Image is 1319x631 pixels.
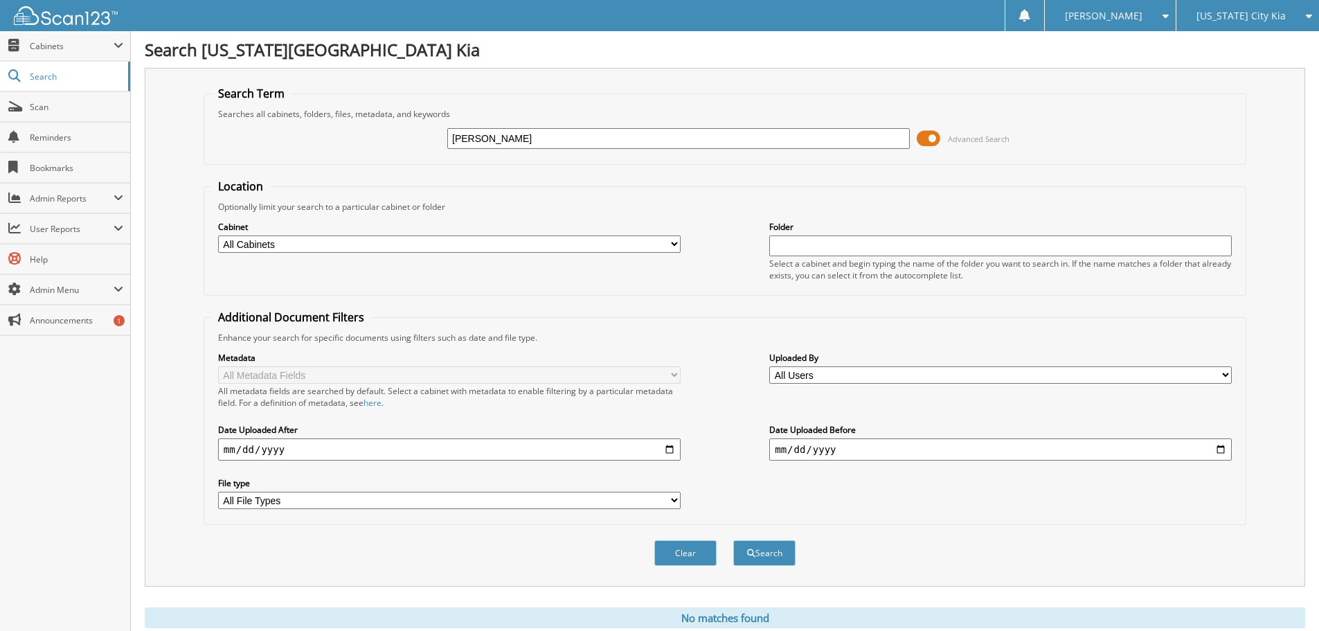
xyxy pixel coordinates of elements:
h1: Search [US_STATE][GEOGRAPHIC_DATA] Kia [145,38,1305,61]
label: Date Uploaded After [218,424,681,436]
span: Reminders [30,132,123,143]
label: Cabinet [218,221,681,233]
label: Uploaded By [769,352,1232,364]
span: [PERSON_NAME] [1065,12,1142,20]
span: User Reports [30,223,114,235]
button: Search [733,540,796,566]
div: 1 [114,315,125,326]
input: start [218,438,681,461]
label: Date Uploaded Before [769,424,1232,436]
div: Optionally limit your search to a particular cabinet or folder [211,201,1239,213]
span: Admin Reports [30,193,114,204]
label: Metadata [218,352,681,364]
span: Cabinets [30,40,114,52]
span: Advanced Search [948,134,1010,144]
a: here [364,397,382,409]
div: Select a cabinet and begin typing the name of the folder you want to search in. If the name match... [769,258,1232,281]
div: Searches all cabinets, folders, files, metadata, and keywords [211,108,1239,120]
legend: Location [211,179,270,194]
div: All metadata fields are searched by default. Select a cabinet with metadata to enable filtering b... [218,385,681,409]
label: Folder [769,221,1232,233]
span: Help [30,254,123,265]
button: Clear [654,540,717,566]
span: Announcements [30,314,123,326]
span: Admin Menu [30,284,114,296]
div: No matches found [145,607,1305,628]
input: end [769,438,1232,461]
img: scan123-logo-white.svg [14,6,118,25]
span: Search [30,71,121,82]
span: [US_STATE] City Kia [1196,12,1286,20]
span: Scan [30,101,123,113]
label: File type [218,477,681,489]
div: Enhance your search for specific documents using filters such as date and file type. [211,332,1239,344]
span: Bookmarks [30,162,123,174]
legend: Search Term [211,86,291,101]
legend: Additional Document Filters [211,310,371,325]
